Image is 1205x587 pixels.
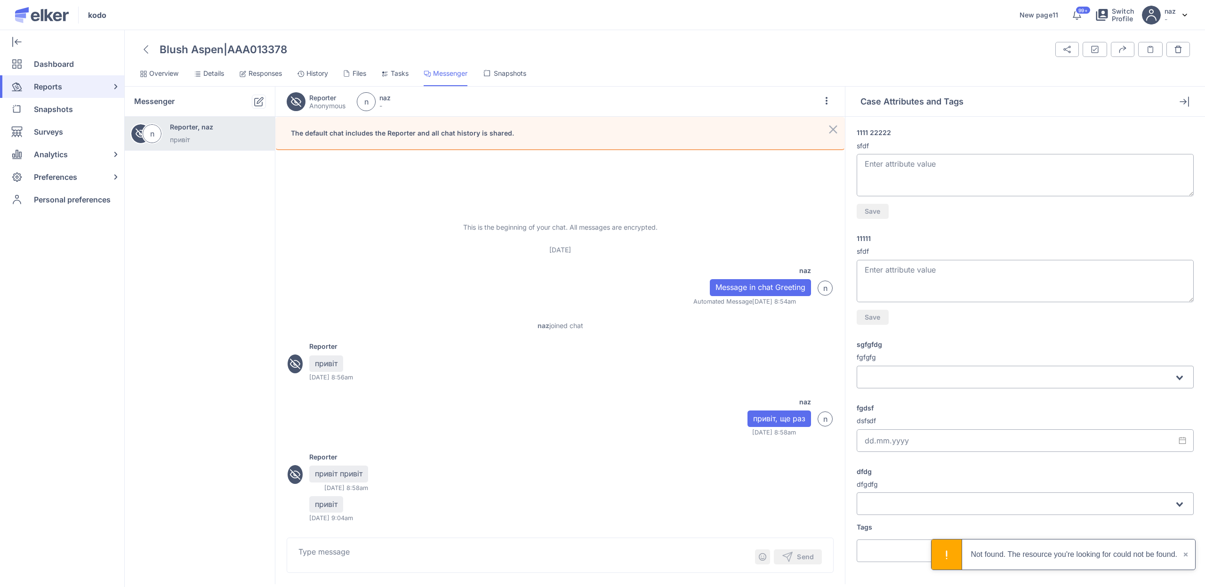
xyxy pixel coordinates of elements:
span: Responses [249,69,282,78]
div: Messenger [134,97,175,106]
label: fgdsf [857,403,1194,412]
span: Blush Aspen [160,43,224,56]
div: Not found. The resource you're looking for could not be found. [971,539,1177,570]
img: svg%3e [1063,46,1071,53]
p: sfdf [857,141,1194,151]
span: [DATE] 9:04am [309,514,353,523]
span: Preferences [34,166,77,188]
img: svg%3e [1174,46,1182,53]
label: sgfgfdg [857,340,1194,349]
p: - [1165,15,1176,23]
h5: naz [379,94,391,102]
p: привіт, ще раз [753,414,805,423]
h5: Reporter, naz [170,121,260,133]
span: Snapshots [34,98,73,121]
p: привіт [315,359,337,368]
span: [DATE] 8:58am [752,428,811,437]
span: Switch Profile [1112,8,1134,23]
div: This is the beginning of your chat. All messages are encrypted. [275,215,845,240]
span: History [306,69,328,78]
div: Search for option [857,539,1194,562]
p: привіт [170,134,260,145]
span: Analytics [34,143,68,166]
span: Overview [149,69,179,78]
img: svg%3e [1182,14,1187,16]
div: Search for option [857,366,1194,388]
span: Personal preferences [34,188,111,211]
span: [DATE] 8:58am [309,484,368,492]
a: New page11 [1020,11,1058,19]
div: naz [799,265,811,275]
h5: naz [1165,7,1176,15]
span: Surveys [34,121,63,143]
b: naz [538,322,549,330]
p: fgfgfg [857,353,1194,362]
img: reporter [290,359,300,369]
span: Dashboard [34,53,74,75]
p: dfgdfg [857,480,1194,489]
h3: Case Attributes and Tags [860,96,964,106]
p: sfdf [857,247,1194,256]
p: привіт привіт [315,469,362,478]
span: n [823,282,827,294]
p: Message in chat Greeting [715,283,805,292]
div: Reporter [309,341,337,351]
input: Search for option [866,372,1174,384]
img: reporter [136,129,146,139]
span: 99+ [1078,8,1087,13]
div: joined chat [275,321,845,330]
p: dsfsdf [857,416,1194,426]
span: Snapshots [494,69,526,78]
input: Search for option [866,499,1174,510]
span: n [823,413,827,425]
img: avatar [1142,6,1161,24]
span: n [150,128,154,139]
span: kodo [88,9,106,21]
input: Search for option [866,544,1174,555]
img: export [1119,46,1126,53]
p: привіт [315,500,337,509]
label: 11111 [857,234,1194,243]
div: Search for option [857,492,1194,515]
span: n [364,96,369,107]
span: AAA013378 [227,43,287,56]
div: Reporter [309,452,337,462]
img: reporter [290,469,300,480]
span: Messenger [433,69,467,78]
span: Files [353,69,366,78]
span: Automated Message [DATE] 8:54am [693,298,811,306]
img: delivered.png [800,428,811,434]
img: Elker [15,7,69,23]
p: Anonymous [309,102,345,110]
input: dd.mm.yyyy [857,429,1194,452]
h5: Reporter [309,94,345,102]
img: delivered.png [800,298,811,303]
span: Tasks [391,69,409,78]
p: - [379,102,391,110]
button: close [1177,539,1195,570]
span: | [224,43,227,56]
p: The default chat includes the Reporter and all chat history is shared. [291,129,514,137]
span: Details [203,69,224,78]
span: [DATE] 8:56am [309,373,353,382]
span: Reports [34,75,62,98]
label: 1111 22222 [857,128,1194,137]
img: reporter [291,96,301,107]
label: Tags [857,523,1194,531]
label: dfdg [857,467,1194,476]
div: [DATE] [275,245,845,255]
img: notes [1146,45,1155,54]
div: naz [799,397,811,407]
